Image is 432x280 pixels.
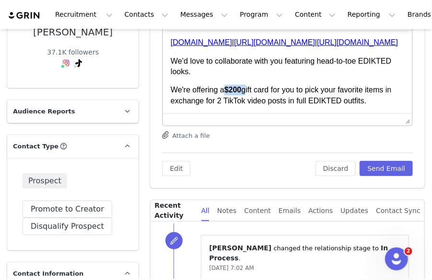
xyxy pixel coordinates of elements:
[154,200,193,221] p: Recent Activity
[234,4,289,25] button: Program
[8,11,41,20] img: grin logo
[244,200,271,222] div: Content
[62,59,70,67] img: instagram.svg
[385,247,408,270] iframe: Intercom live chat
[162,161,190,176] button: Edit
[23,201,112,218] button: Promote to Creator
[376,200,420,222] div: Contact Sync
[49,4,118,25] button: Recruitment
[342,4,401,25] button: Reporting
[340,200,368,222] div: Updates
[209,244,388,262] span: In Process
[209,265,254,271] span: [DATE] 7:02 AM
[13,107,75,116] span: Audience Reports
[13,269,83,279] span: Contact Information
[308,200,333,222] div: Actions
[175,4,234,25] button: Messages
[405,247,412,255] span: 2
[360,161,413,176] button: Send Email
[33,27,113,38] div: [PERSON_NAME]
[47,47,99,57] div: 37.1K followers
[201,200,210,222] div: All
[289,4,341,25] button: Content
[209,243,401,263] p: ⁨ ⁩ changed the ⁨relationship⁩ stage to ⁨ ⁩.
[162,129,210,141] button: Attach a file
[119,4,174,25] button: Contacts
[209,244,271,252] span: [PERSON_NAME]
[402,114,412,125] div: Press the Up and Down arrow keys to resize the editor.
[163,30,412,113] iframe: Rich Text Area
[13,142,58,151] span: Contact Type
[279,200,301,222] div: Emails
[23,218,112,235] button: Disqualify Prospect
[315,161,356,176] button: Discard
[23,173,67,189] span: Prospect
[217,200,236,222] div: Notes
